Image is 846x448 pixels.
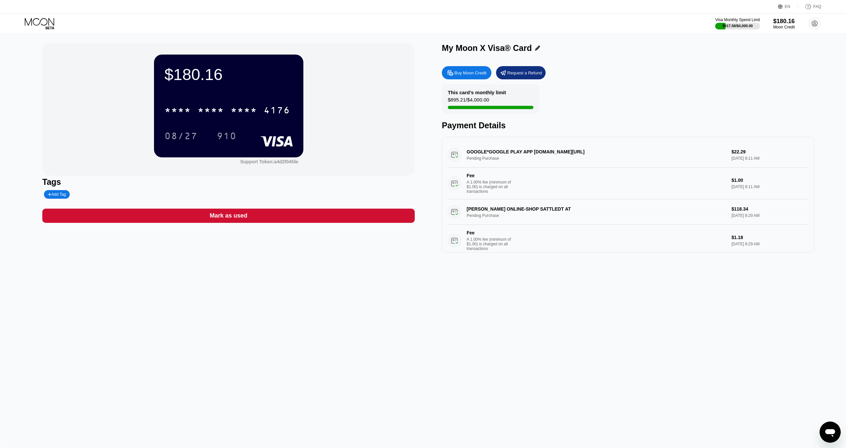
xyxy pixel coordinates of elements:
div: [DATE] 8:11 AM [731,184,809,189]
div: 4176 [264,106,290,116]
div: $895.21 / $4,000.00 [448,97,489,106]
div: Support Token: a4d2f04fde [240,159,298,164]
div: Moon Credit [773,25,795,29]
div: Fee [467,173,513,178]
div: $1.18 [731,235,809,240]
div: Mark as used [42,209,415,223]
div: Support Token:a4d2f04fde [240,159,298,164]
div: $1.00 [731,178,809,183]
div: EN [778,3,798,10]
div: $917.58 / $4,000.00 [722,24,753,28]
div: $180.16 [773,18,795,25]
div: A 1.00% fee (minimum of $1.00) is charged on all transactions [467,180,516,194]
div: EN [785,4,790,9]
iframe: Schaltfläche zum Öffnen des Messaging-Fensters; Konversation läuft [820,422,841,443]
div: FeeA 1.00% fee (minimum of $1.00) is charged on all transactions$1.18[DATE] 8:29 AM [447,225,809,257]
div: 08/27 [160,128,203,144]
div: Visa Monthly Spend Limit [715,18,760,22]
div: $180.16 [165,65,293,84]
div: $180.16Moon Credit [773,18,795,29]
div: Request a Refund [507,70,542,76]
div: Payment Details [442,121,814,130]
div: Request a Refund [496,66,546,79]
div: FAQ [798,3,821,10]
div: 910 [217,132,237,142]
div: Add Tag [48,192,66,197]
div: 08/27 [165,132,198,142]
div: FeeA 1.00% fee (minimum of $1.00) is charged on all transactions$1.00[DATE] 8:11 AM [447,168,809,199]
div: Buy Moon Credit [454,70,486,76]
div: A 1.00% fee (minimum of $1.00) is charged on all transactions [467,237,516,251]
div: Fee [467,230,513,235]
div: Tags [42,177,415,187]
div: My Moon X Visa® Card [442,43,532,53]
div: [DATE] 8:29 AM [731,242,809,246]
div: This card’s monthly limit [448,90,506,95]
div: Mark as used [210,212,247,220]
div: FAQ [813,4,821,9]
div: Visa Monthly Spend Limit$917.58/$4,000.00 [715,18,760,29]
div: Buy Moon Credit [442,66,491,79]
div: 910 [212,128,242,144]
div: Add Tag [44,190,70,199]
